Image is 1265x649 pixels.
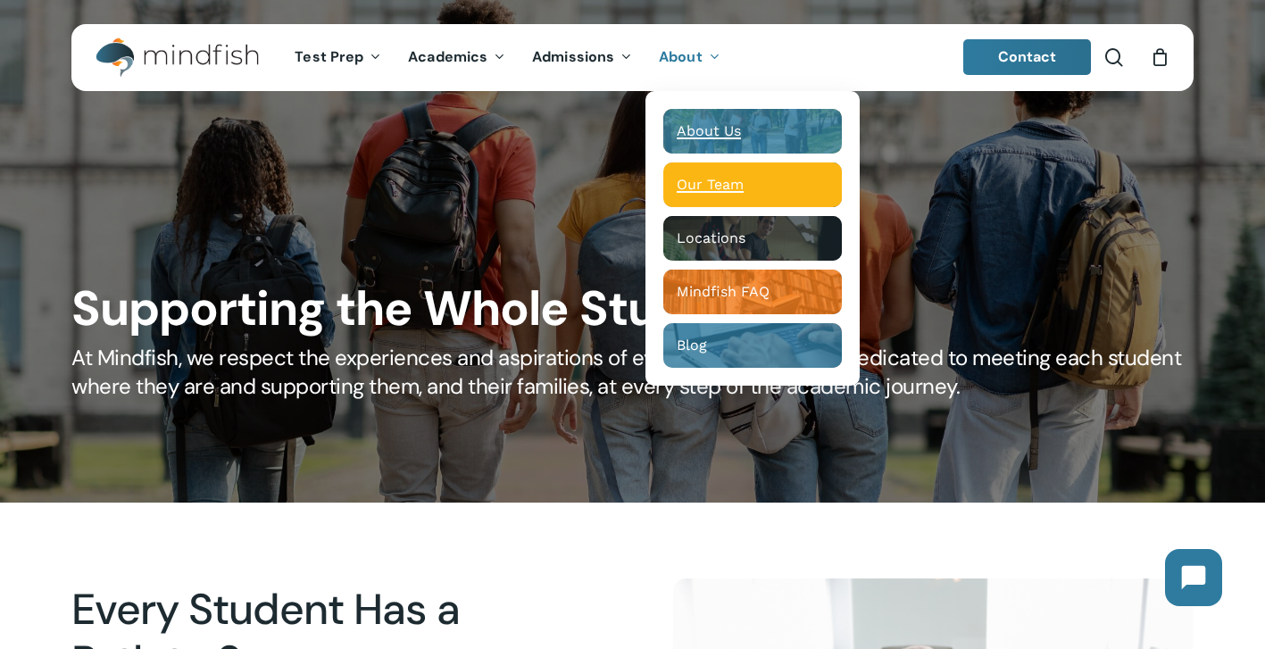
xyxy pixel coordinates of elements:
[663,109,842,154] a: About Us
[677,176,744,193] span: Our Team
[71,344,1194,401] h5: At Mindfish, we respect the experiences and aspirations of every student. We are dedicated to mee...
[71,280,1194,337] h1: Supporting the Whole Student
[677,337,707,354] span: Blog
[1150,47,1169,67] a: Cart
[677,122,741,139] span: About Us
[281,50,395,65] a: Test Prep
[663,323,842,368] a: Blog
[663,270,842,314] a: Mindfish FAQ
[659,47,703,66] span: About
[645,50,734,65] a: About
[408,47,487,66] span: Academics
[1147,531,1240,624] iframe: Chatbot
[519,50,645,65] a: Admissions
[71,24,1194,91] header: Main Menu
[663,216,842,261] a: Locations
[281,24,733,91] nav: Main Menu
[295,47,363,66] span: Test Prep
[998,47,1057,66] span: Contact
[677,283,770,300] span: Mindfish FAQ
[395,50,519,65] a: Academics
[532,47,614,66] span: Admissions
[663,162,842,207] a: Our Team
[963,39,1092,75] a: Contact
[677,229,745,246] span: Locations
